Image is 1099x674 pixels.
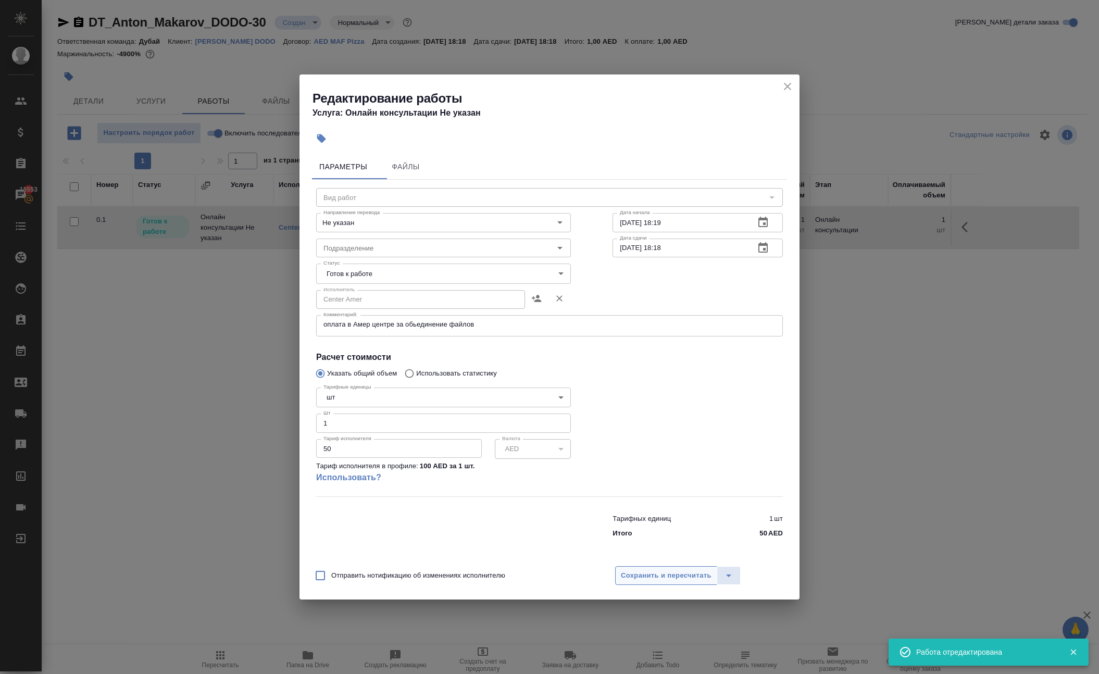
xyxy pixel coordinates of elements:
div: Работа отредактирована [916,647,1054,657]
span: Параметры [318,160,368,173]
h4: Услуга: Онлайн консультации Не указан [313,107,800,119]
p: шт [774,514,783,524]
button: Сохранить и пересчитать [615,566,717,585]
button: Open [553,241,567,255]
p: 1 [769,514,773,524]
p: AED [768,528,783,539]
button: AED [502,444,522,453]
textarea: оплата в Амер центре за обьединение файлов [323,320,776,331]
h2: Редактирование работы [313,90,800,107]
h4: Расчет стоимости [316,351,783,364]
button: шт [323,393,338,402]
button: Open [553,215,567,230]
button: close [780,79,795,94]
p: Тарифных единиц [613,514,671,524]
button: Назначить [525,286,548,311]
span: Сохранить и пересчитать [621,570,711,582]
p: 50 [759,528,767,539]
div: Готов к работе [316,264,571,283]
p: 100 AED за 1 шт . [420,461,475,471]
button: Удалить [548,286,571,311]
p: Итого [613,528,632,539]
button: Добавить тэг [310,127,333,150]
span: Файлы [381,160,431,173]
a: Использовать? [316,471,571,484]
button: Закрыть [1063,647,1084,657]
p: Тариф исполнителя в профиле: [316,461,418,471]
div: AED [495,439,571,459]
button: Готов к работе [323,269,376,278]
div: шт [316,388,571,407]
span: Отправить нотификацию об изменениях исполнителю [331,570,505,581]
div: split button [615,566,741,585]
